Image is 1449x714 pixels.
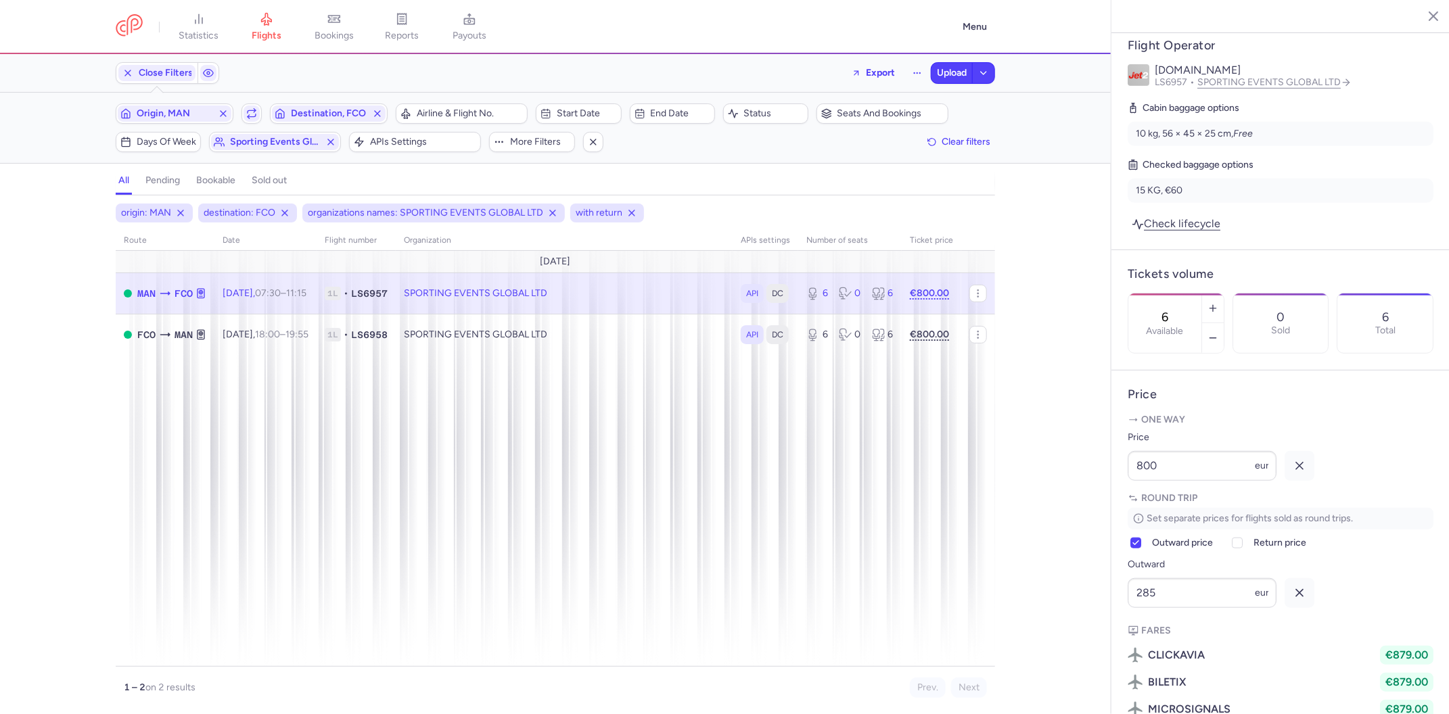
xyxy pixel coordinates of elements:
[1385,648,1428,662] span: €879.00
[1155,64,1433,76] p: [DOMAIN_NAME]
[540,256,571,267] span: [DATE]
[308,206,543,220] span: organizations names: SPORTING EVENTS GLOBAL LTD
[746,328,758,341] span: API
[1148,677,1186,688] span: BILETIX
[396,103,528,124] button: Airline & Flight No.
[837,108,944,119] span: Seats and bookings
[1232,538,1243,548] input: Return price
[489,132,574,152] button: More filters
[214,231,317,251] th: date
[368,12,436,42] a: reports
[1271,325,1290,336] p: Sold
[1128,508,1433,529] p: Set separate prices for flights sold as round trips.
[233,12,300,42] a: flights
[255,287,306,299] span: –
[252,30,281,42] span: flights
[1128,675,1143,690] img: BILETIX-logo
[910,287,949,299] strong: €800.00
[291,108,367,119] span: Destination, FCO
[1385,675,1428,689] span: €879.00
[370,137,476,147] span: APIs settings
[165,12,233,42] a: statistics
[396,231,733,251] th: organization
[1128,413,1433,427] p: One way
[300,12,368,42] a: bookings
[255,329,308,340] span: –
[630,103,715,124] button: End date
[1128,157,1433,173] h5: Checked baggage options
[923,132,995,152] button: Clear filters
[1155,76,1197,88] span: LS6957
[872,328,894,341] div: 6
[116,63,198,83] button: Close Filters
[1382,310,1389,324] p: 6
[746,287,758,300] span: API
[1128,178,1433,203] li: 15 KG, €60
[651,108,710,119] span: End date
[286,287,306,299] time: 11:15
[1197,76,1352,88] a: SPORTING EVENTS GLOBAL LTD
[175,327,193,342] span: MAN
[121,206,171,220] span: origin: MAN
[118,174,129,187] h4: all
[576,206,622,220] span: with return
[1136,127,1425,141] div: 10 kg, 56 × 45 × 25 cm,
[116,14,143,39] a: CitizenPlane red outlined logo
[806,287,828,300] div: 6
[124,682,145,693] strong: 1 – 2
[116,132,201,152] button: Days of week
[344,287,348,300] span: •
[1128,214,1224,233] a: Check lifecycle
[209,132,341,152] button: sporting events global ltd
[1128,648,1143,663] img: CLICKAVIA-logo
[1255,460,1269,471] span: eur
[230,137,320,147] span: sporting events global ltd
[436,12,503,42] a: payouts
[816,103,948,124] button: Seats and bookings
[317,231,396,251] th: Flight number
[557,108,616,119] span: Start date
[1128,556,1276,573] label: Outward
[1128,38,1433,53] h4: Flight Operator
[910,677,946,698] button: Prev.
[396,272,733,314] td: SPORTING EVENTS GLOBAL LTD
[344,328,348,341] span: •
[124,289,132,297] span: OPEN
[223,329,308,340] span: [DATE],
[839,328,860,341] div: 0
[1128,266,1433,282] h4: Tickets volume
[385,30,419,42] span: reports
[536,103,621,124] button: Start date
[1130,538,1141,548] input: Outward price
[396,314,733,355] td: SPORTING EVENTS GLOBAL LTD
[733,231,798,251] th: APIs settings
[1128,64,1149,86] img: Jet2.com logo
[866,68,895,78] span: Export
[223,287,306,299] span: [DATE],
[872,287,894,300] div: 6
[145,174,180,187] h4: pending
[137,137,196,147] span: Days of week
[453,30,486,42] span: payouts
[510,137,570,147] span: More filters
[1375,325,1396,336] p: Total
[954,14,995,40] button: Menu
[772,287,783,300] span: DC
[910,329,949,340] strong: €800.00
[839,287,860,300] div: 0
[1276,310,1285,324] p: 0
[744,108,804,119] span: Status
[723,103,808,124] button: Status
[1128,429,1276,446] label: Price
[1253,535,1306,551] span: Return price
[1255,587,1269,598] span: eur
[942,137,990,147] span: Clear filters
[351,328,388,341] span: LS6958
[417,108,523,119] span: Airline & Flight No.
[349,132,481,152] button: APIs settings
[1128,624,1433,638] p: Fares
[951,677,987,698] button: Next
[1128,578,1276,608] input: ---
[931,63,972,83] button: Upload
[1128,100,1433,116] h5: Cabin baggage options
